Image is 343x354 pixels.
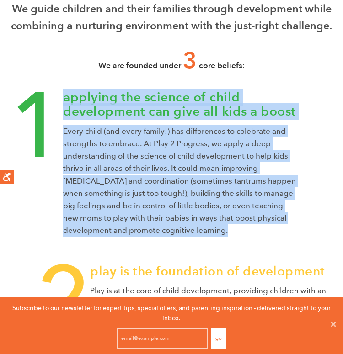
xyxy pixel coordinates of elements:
span: 3 [183,45,197,76]
p: We guide children and their families through development while combining a nurturing environment ... [9,1,334,35]
h3: We are founded under core beliefs: [9,45,334,77]
h3: play is the foundation of development [90,264,334,279]
h3: applying the science of child development can give all kids a boost [63,90,334,119]
p: Subscribe to our newsletter for expert tips, special offers, and parenting inspiration - delivere... [12,303,331,323]
h2: 2 [36,264,90,333]
input: email@example.com [117,328,208,349]
p: Every child (and every family!) has differences to celebrate and strengths to embrace. At Play 2 ... [63,125,334,237]
h2: 1 [9,90,63,159]
button: Go [211,328,226,349]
